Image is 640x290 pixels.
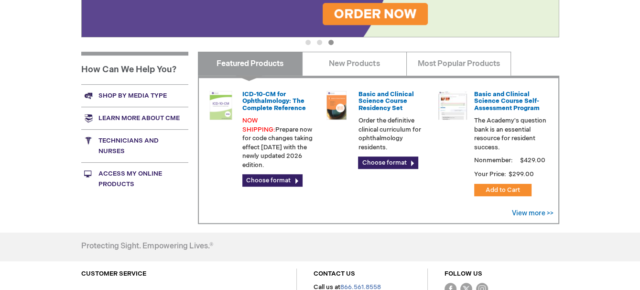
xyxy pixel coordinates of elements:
a: New Products [302,52,407,76]
img: 02850963u_47.png [322,91,351,120]
a: CUSTOMER SERVICE [81,270,146,278]
img: 0120008u_42.png [206,91,235,120]
span: Add to Cart [486,186,520,194]
h1: How Can We Help You? [81,52,188,84]
a: Access My Online Products [81,162,188,195]
a: Shop by media type [81,84,188,107]
a: Most Popular Products [406,52,511,76]
p: The Academy's question bank is an essential resource for resident success. [474,116,547,152]
span: $299.00 [508,170,535,178]
a: Featured Products [198,52,303,76]
a: Learn more about CME [81,107,188,129]
img: bcscself_20.jpg [438,91,467,120]
button: 1 of 3 [305,40,311,45]
a: Choose format [358,156,418,169]
a: ICD-10-CM for Ophthalmology: The Complete Reference [242,90,306,112]
a: View more >> [512,209,553,217]
button: 2 of 3 [317,40,322,45]
font: NOW SHIPPING: [242,117,275,134]
span: $429.00 [519,156,547,164]
strong: Nonmember: [474,155,513,167]
button: 3 of 3 [328,40,334,45]
p: Order the definitive clinical curriculum for ophthalmology residents. [358,116,431,152]
a: Basic and Clinical Science Course Residency Set [358,90,413,112]
p: Prepare now for code changes taking effect [DATE] with the newly updated 2026 edition. [242,116,315,169]
a: Technicians and nurses [81,129,188,162]
button: Add to Cart [474,184,532,196]
h4: Protecting Sight. Empowering Lives.® [81,242,213,251]
strong: Your Price: [474,170,506,178]
a: Basic and Clinical Science Course Self-Assessment Program [474,90,540,112]
a: CONTACT US [314,270,355,278]
a: Choose format [242,174,303,187]
a: FOLLOW US [445,270,482,278]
